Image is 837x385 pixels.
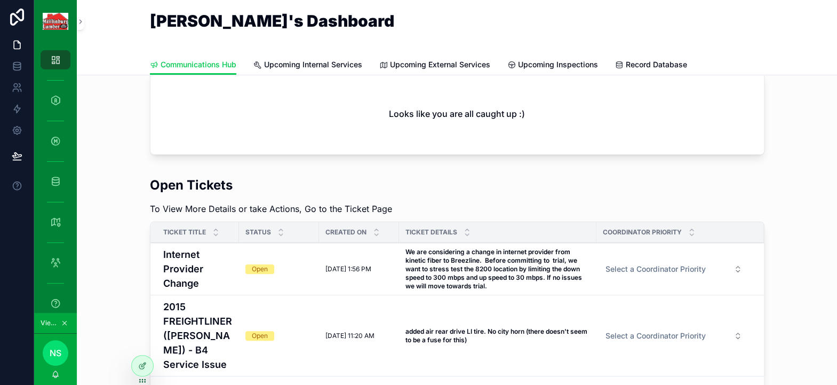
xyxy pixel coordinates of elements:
span: NS [50,347,61,359]
span: Record Database [626,59,687,70]
span: Created On [325,228,366,237]
span: Upcoming Inspections [518,59,598,70]
strong: We are considering a change in internet provider from kinetic fiber to Breezline. Before committi... [405,248,584,290]
span: Ticket Title [163,228,206,237]
span: Viewing as Nate [41,319,59,327]
span: Select a Coordinator Priority [605,331,706,341]
span: Ticket Details [405,228,457,237]
a: Upcoming Internal Services [253,55,362,76]
a: Upcoming External Services [379,55,490,76]
span: Status [245,228,271,237]
span: Select a Coordinator Priority [605,264,706,274]
h4: To View More Details or take Actions, Go to the Ticket Page [150,202,392,215]
h1: [PERSON_NAME]'s Dashboard [150,13,394,29]
h4: 2015 FREIGHTLINER ([PERSON_NAME]) - B4 Service Issue [163,300,233,372]
span: [DATE] 1:56 PM [325,265,371,273]
span: [DATE] 11:20 AM [325,332,374,340]
a: Upcoming Inspections [507,55,598,76]
span: Communications Hub [161,59,236,70]
strong: added air rear drive LI tire. No city horn (there doesn't seem to be a fuse for this) [405,327,589,344]
span: Coordinator Priority [603,228,682,237]
img: App logo [43,13,69,30]
a: Record Database [615,55,687,76]
button: Select Button [597,260,751,279]
h2: Looks like you are all caught up :) [389,107,525,120]
div: scrollable content [34,43,77,313]
span: Upcoming Internal Services [264,59,362,70]
button: Select Button [597,326,751,345]
h2: Open Tickets [150,176,392,194]
span: Upcoming External Services [390,59,490,70]
a: Communications Hub [150,55,236,75]
h4: Internet Provider Change [163,247,233,290]
div: Open [252,331,268,341]
div: Open [252,264,268,274]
